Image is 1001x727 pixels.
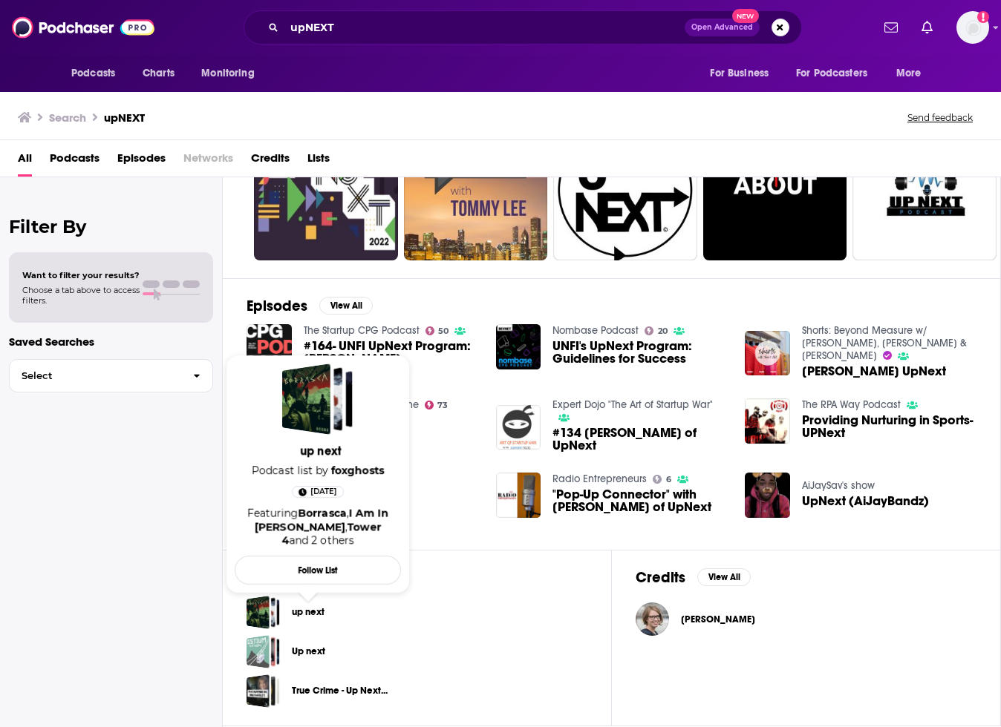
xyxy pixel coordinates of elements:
[666,476,671,483] span: 6
[977,11,989,23] svg: Add a profile image
[282,520,382,547] a: Tower 4
[247,324,292,369] img: #164- UNFI UpNext Program: Aaron May
[133,59,183,88] a: Charts
[247,596,280,629] a: up next
[50,146,100,177] a: Podcasts
[282,363,353,435] a: up next
[896,63,922,84] span: More
[700,59,787,88] button: open menu
[304,340,478,365] a: #164- UNFI UpNext Program: Aaron May
[235,556,401,585] button: Follow List
[802,324,967,362] a: Shorts: Beyond Measure w/ Tara, Caroline & Allison
[802,495,929,507] a: UpNext (AiJayBandz)
[681,613,755,625] a: Katharine Hill
[22,285,140,306] span: Choose a tab above to access filters.
[496,405,541,450] img: #134 Trevor Wilkins of UpNext
[496,324,541,369] img: UNFI's UpNext Program: Guidelines for Success
[331,464,384,477] a: foxghosts
[292,486,344,498] a: Feb 15th, 2025
[247,297,373,315] a: EpisodesView All
[653,475,671,484] a: 6
[802,414,976,439] a: Providing Nurturing in Sports- UPNext
[246,464,390,477] span: Podcast list by
[802,398,901,411] a: The RPA Way Podcast
[292,682,388,699] a: True Crime - Up Next...
[437,402,448,409] span: 73
[22,270,140,280] span: Want to filter your results?
[552,398,713,411] a: Expert Dojo "The Art of Startup War"
[304,340,478,365] span: #164- UNFI UpNext Program: [PERSON_NAME]
[878,15,904,40] a: Show notifications dropdown
[691,24,753,31] span: Open Advanced
[552,340,727,365] a: UNFI's UpNext Program: Guidelines for Success
[345,520,348,533] span: ,
[247,297,307,315] h2: Episodes
[956,11,989,44] button: Show profile menu
[496,473,541,518] a: "Pop-Up Connector" with Allison Yee of UpNext
[552,324,639,337] a: Nombase Podcast
[552,488,727,513] span: "Pop-Up Connector" with [PERSON_NAME] of UpNext
[425,401,449,409] a: 73
[9,359,213,392] button: Select
[292,604,325,620] a: up next
[745,331,790,376] img: Allison Yee UpNext
[425,326,449,335] a: 50
[710,63,769,84] span: For Business
[552,473,647,485] a: Radio Entrepreneurs
[802,365,946,378] span: [PERSON_NAME] UpNext
[292,643,325,659] a: Up next
[745,473,790,518] img: UpNext (AiJayBandz)
[191,59,273,88] button: open menu
[9,216,213,237] h2: Filter By
[251,146,290,177] a: Credits
[347,507,349,520] span: ,
[143,63,175,84] span: Charts
[307,146,330,177] a: Lists
[183,146,233,177] span: Networks
[786,59,889,88] button: open menu
[552,488,727,513] a: "Pop-Up Connector" with Allison Yee of UpNext
[12,13,154,42] img: Podchaser - Follow, Share and Rate Podcasts
[304,324,420,337] a: The Startup CPG Podcast
[10,371,181,381] span: Select
[247,635,280,668] a: Up next
[636,602,669,636] img: Katharine Hill
[284,16,685,39] input: Search podcasts, credits, & more...
[636,568,751,587] a: CreditsView All
[9,335,213,349] p: Saved Searches
[241,507,395,547] div: Featuring and 2 others
[732,9,759,23] span: New
[304,398,419,411] a: Tech&Co, la quotidienne
[404,116,548,260] a: 7
[916,15,939,40] a: Show notifications dropdown
[903,111,977,124] button: Send feedback
[802,479,875,492] a: AiJaySav's show
[61,59,134,88] button: open menu
[238,444,404,464] a: up next
[745,398,790,444] img: Providing Nurturing in Sports- UPNext
[802,365,946,378] a: Allison Yee UpNext
[319,297,373,315] button: View All
[886,59,940,88] button: open menu
[117,146,166,177] a: Episodes
[685,19,760,36] button: Open AdvancedNew
[18,146,32,177] a: All
[247,674,280,708] a: True Crime - Up Next...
